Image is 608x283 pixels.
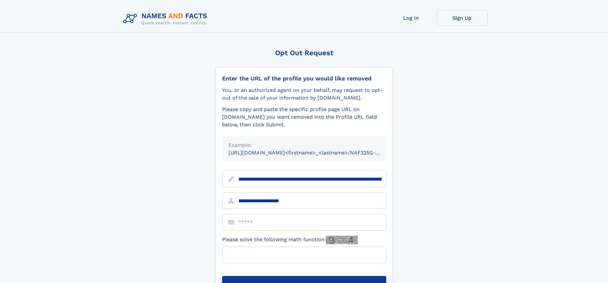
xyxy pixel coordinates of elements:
[229,141,380,149] div: Example:
[222,106,386,129] div: Please copy and paste the specific profile page URL on [DOMAIN_NAME] you want removed into the Pr...
[222,75,386,82] div: Enter the URL of the profile you would like removed
[437,10,488,26] a: Sign Up
[121,10,213,27] img: Logo Names and Facts
[222,86,386,102] div: You, or an authorized agent on your behalf, may request to opt-out of the sale of your informatio...
[229,150,398,156] small: [URL][DOMAIN_NAME]<firstname>_<lastname>/NAF325G-xxxxxxxx
[215,49,393,57] div: Opt Out Request
[222,236,358,244] label: Please solve the following math function:
[386,10,437,26] a: Log In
